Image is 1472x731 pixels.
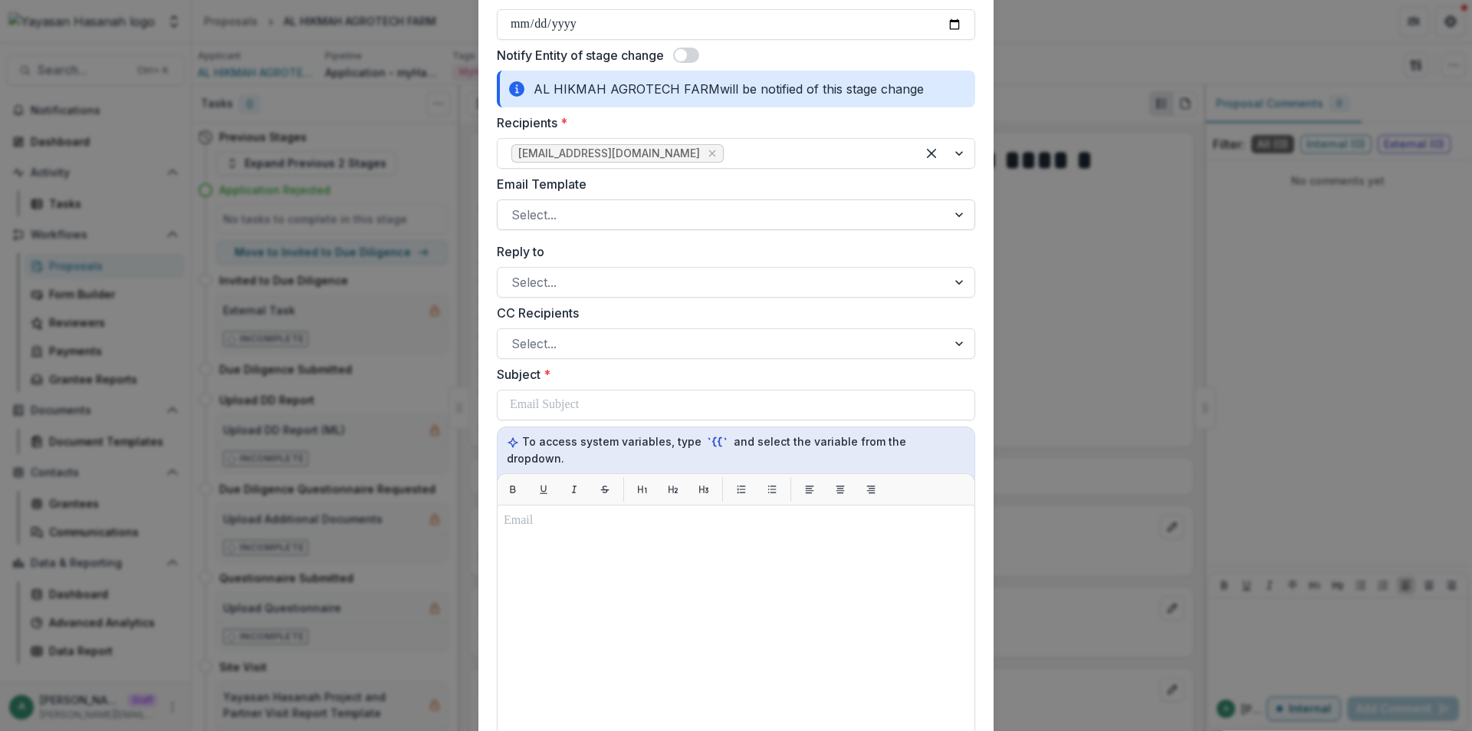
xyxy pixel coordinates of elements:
span: [EMAIL_ADDRESS][DOMAIN_NAME] [518,147,700,160]
label: Notify Entity of stage change [497,46,664,64]
label: Reply to [497,242,966,261]
label: CC Recipients [497,304,966,322]
button: H1 [630,477,655,502]
button: H2 [661,477,685,502]
label: Subject [497,365,966,384]
button: Bold [501,477,525,502]
button: Strikethrough [593,477,617,502]
div: Remove amanikhwan817@gmail.com [705,146,720,161]
p: To access system variables, type and select the variable from the dropdown. [507,433,965,466]
div: AL HIKMAH AGROTECH FARM will be notified of this stage change [497,71,975,107]
button: Italic [562,477,586,502]
button: List [729,477,754,502]
button: H3 [692,477,716,502]
button: Align right [859,477,883,502]
button: Align left [797,477,822,502]
code: `{{` [705,434,731,450]
label: Email Template [497,175,966,193]
button: Underline [531,477,556,502]
div: Clear selected options [919,141,944,166]
button: List [760,477,784,502]
label: Recipients [497,114,966,132]
button: Align center [828,477,853,502]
